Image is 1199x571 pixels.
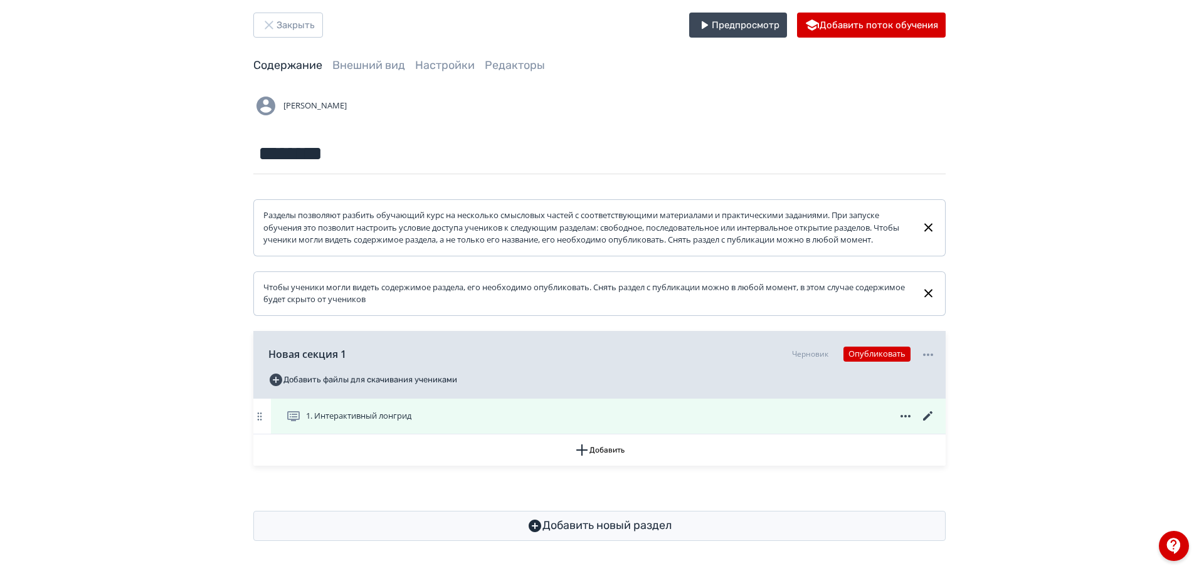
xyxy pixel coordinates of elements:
span: [PERSON_NAME] [283,100,347,112]
div: 1. Интерактивный лонгрид [253,399,946,434]
div: Чтобы ученики могли видеть содержимое раздела, его необходимо опубликовать. Снять раздел с публик... [263,281,911,306]
a: Настройки [415,58,475,72]
button: Добавить [253,434,946,466]
a: Содержание [253,58,322,72]
button: Закрыть [253,13,323,38]
a: Редакторы [485,58,545,72]
div: Черновик [792,348,828,360]
button: Добавить поток обучения [797,13,946,38]
button: Добавить файлы для скачивания учениками [268,370,457,390]
a: Внешний вид [332,58,405,72]
button: Опубликовать [843,347,911,362]
div: Разделы позволяют разбить обучающий курс на несколько смысловых частей с соответствующими материа... [263,209,911,246]
button: Предпросмотр [689,13,787,38]
span: Новая секция 1 [268,347,346,362]
span: 1. Интерактивный лонгрид [306,410,411,422]
button: Добавить новый раздел [253,511,946,541]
